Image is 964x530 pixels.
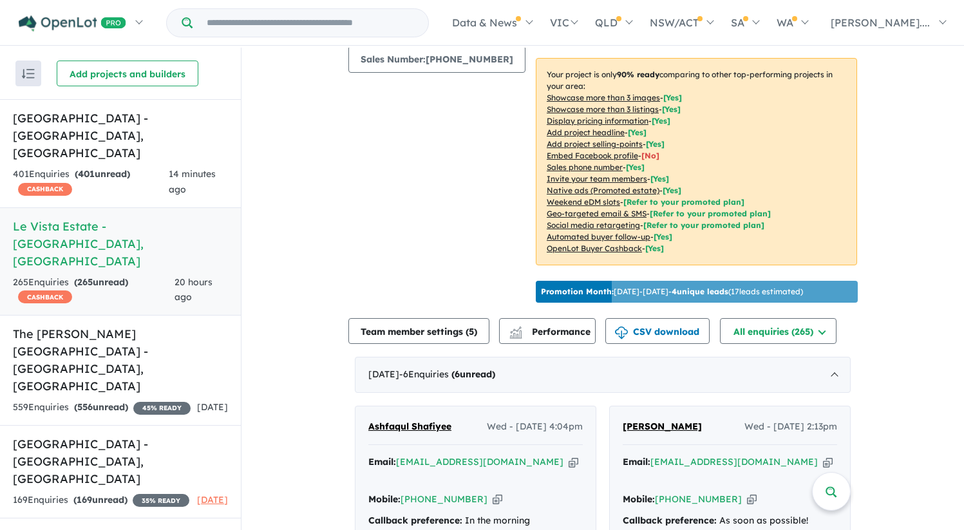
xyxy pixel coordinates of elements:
span: 401 [78,168,95,180]
u: Automated buyer follow-up [547,232,650,241]
span: [PERSON_NAME] [623,421,702,432]
span: [Yes] [663,185,681,195]
div: 169 Enquir ies [13,493,189,508]
p: [DATE] - [DATE] - ( 17 leads estimated) [541,286,803,298]
a: [EMAIL_ADDRESS][DOMAIN_NAME] [396,456,563,468]
button: Team member settings (5) [348,318,489,344]
strong: ( unread) [74,276,128,288]
span: [ Yes ] [663,93,682,102]
span: 45 % READY [133,402,191,415]
span: [ Yes ] [646,139,665,149]
b: 90 % ready [617,70,659,79]
span: CASHBACK [18,290,72,303]
span: [DATE] [197,401,228,413]
img: bar-chart.svg [509,330,522,339]
img: line-chart.svg [510,327,522,334]
div: 265 Enquir ies [13,275,175,306]
span: Ashfaqul Shafiyee [368,421,451,432]
span: [ No ] [641,151,659,160]
button: Sales Number:[PHONE_NUMBER] [348,46,525,73]
button: Copy [569,455,578,469]
span: [Refer to your promoted plan] [650,209,771,218]
button: Copy [747,493,757,506]
h5: [GEOGRAPHIC_DATA] - [GEOGRAPHIC_DATA] , [GEOGRAPHIC_DATA] [13,109,228,162]
a: [EMAIL_ADDRESS][DOMAIN_NAME] [650,456,818,468]
button: Add projects and builders [57,61,198,86]
u: Geo-targeted email & SMS [547,209,647,218]
span: 20 hours ago [175,276,213,303]
span: 6 [455,368,460,380]
div: 559 Enquir ies [13,400,191,415]
strong: Email: [368,456,396,468]
input: Try estate name, suburb, builder or developer [195,9,426,37]
u: Sales phone number [547,162,623,172]
u: Native ads (Promoted estate) [547,185,659,195]
span: 5 [469,326,474,337]
button: Performance [499,318,596,344]
span: CASHBACK [18,183,72,196]
button: All enquiries (265) [720,318,836,344]
a: [PHONE_NUMBER] [401,493,487,505]
u: Social media retargeting [547,220,640,230]
u: Showcase more than 3 listings [547,104,659,114]
a: [PERSON_NAME] [623,419,702,435]
strong: Mobile: [368,493,401,505]
span: 14 minutes ago [169,168,216,195]
strong: Callback preference: [623,515,717,526]
button: CSV download [605,318,710,344]
span: Performance [511,326,591,337]
button: Copy [823,455,833,469]
u: Invite your team members [547,174,647,184]
strong: ( unread) [451,368,495,380]
img: sort.svg [22,69,35,79]
h5: [GEOGRAPHIC_DATA] - [GEOGRAPHIC_DATA] , [GEOGRAPHIC_DATA] [13,435,228,487]
span: [Yes] [645,243,664,253]
span: [DATE] [197,494,228,506]
strong: ( unread) [74,401,128,413]
div: [DATE] [355,357,851,393]
span: - 6 Enquir ies [399,368,495,380]
span: [Refer to your promoted plan] [643,220,764,230]
span: [ Yes ] [662,104,681,114]
a: [PHONE_NUMBER] [655,493,742,505]
span: [ Yes ] [628,128,647,137]
img: Openlot PRO Logo White [19,15,126,32]
b: Promotion Month: [541,287,614,296]
u: Add project selling-points [547,139,643,149]
span: Wed - [DATE] 4:04pm [487,419,583,435]
img: download icon [615,327,628,339]
div: In the morning [368,513,583,529]
strong: ( unread) [75,168,130,180]
strong: Mobile: [623,493,655,505]
h5: The [PERSON_NAME][GEOGRAPHIC_DATA] - [GEOGRAPHIC_DATA] , [GEOGRAPHIC_DATA] [13,325,228,395]
span: 556 [77,401,93,413]
span: Wed - [DATE] 2:13pm [744,419,837,435]
div: 401 Enquir ies [13,167,169,198]
span: [PERSON_NAME].... [831,16,930,29]
h5: Le Vista Estate - [GEOGRAPHIC_DATA] , [GEOGRAPHIC_DATA] [13,218,228,270]
strong: Email: [623,456,650,468]
u: Display pricing information [547,116,648,126]
div: As soon as possible! [623,513,837,529]
u: Add project headline [547,128,625,137]
b: 4 unique leads [672,287,728,296]
a: Ashfaqul Shafiyee [368,419,451,435]
u: Embed Facebook profile [547,151,638,160]
span: [ Yes ] [650,174,669,184]
strong: Callback preference: [368,515,462,526]
strong: ( unread) [73,494,128,506]
span: 169 [77,494,92,506]
span: [ Yes ] [626,162,645,172]
u: Showcase more than 3 images [547,93,660,102]
span: [Yes] [654,232,672,241]
u: OpenLot Buyer Cashback [547,243,642,253]
u: Weekend eDM slots [547,197,620,207]
p: Your project is only comparing to other top-performing projects in your area: - - - - - - - - - -... [536,58,857,265]
span: [ Yes ] [652,116,670,126]
span: 265 [77,276,93,288]
button: Copy [493,493,502,506]
span: 35 % READY [133,494,189,507]
span: [Refer to your promoted plan] [623,197,744,207]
